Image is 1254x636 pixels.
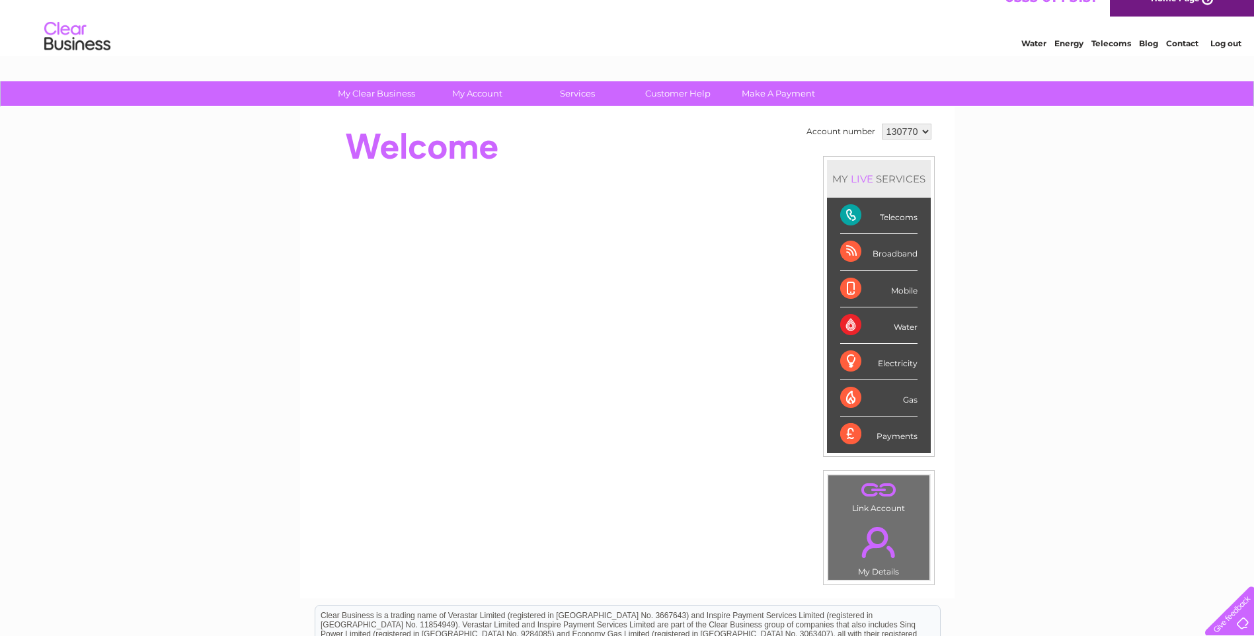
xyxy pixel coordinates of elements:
a: . [832,519,926,565]
a: Customer Help [623,81,732,106]
a: . [832,479,926,502]
a: My Clear Business [322,81,431,106]
a: Energy [1054,56,1083,66]
div: LIVE [848,173,876,185]
div: Payments [840,417,918,452]
div: Broadband [840,234,918,270]
td: My Details [828,516,930,580]
div: Gas [840,380,918,417]
div: MY SERVICES [827,160,931,198]
div: Clear Business is a trading name of Verastar Limited (registered in [GEOGRAPHIC_DATA] No. 3667643... [315,7,940,64]
a: Contact [1166,56,1198,66]
a: My Account [422,81,531,106]
div: Mobile [840,271,918,307]
div: Electricity [840,344,918,380]
a: Water [1021,56,1046,66]
td: Link Account [828,475,930,516]
img: logo.png [44,34,111,75]
a: Make A Payment [724,81,833,106]
a: Blog [1139,56,1158,66]
a: 0333 014 3131 [1005,7,1096,23]
div: Water [840,307,918,344]
a: Telecoms [1091,56,1131,66]
td: Account number [803,120,879,143]
a: Services [523,81,632,106]
div: Telecoms [840,198,918,234]
a: Log out [1210,56,1241,66]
